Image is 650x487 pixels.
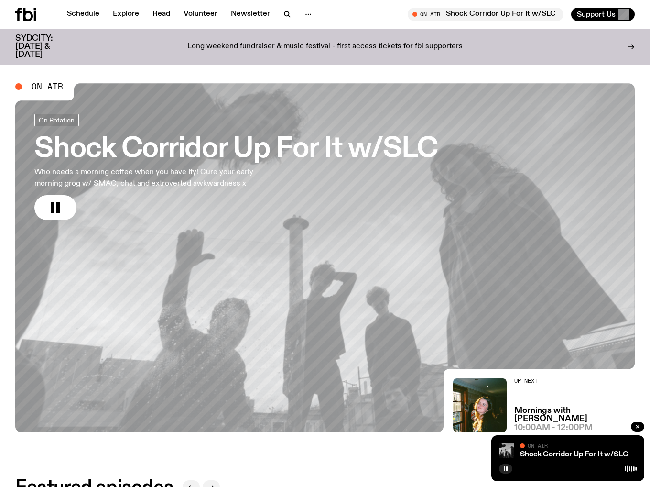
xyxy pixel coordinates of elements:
span: On Rotation [39,116,75,123]
a: Explore [107,8,145,21]
h2: Up Next [514,378,635,384]
h3: Shock Corridor Up For It w/SLC [34,136,438,163]
h3: SYDCITY: [DATE] & [DATE] [15,34,76,59]
span: Support Us [577,10,616,19]
a: Shock Corridor Up For It w/SLCWho needs a morning coffee when you have Ify! Cure your early morni... [34,114,438,220]
img: shock corridor 4 SLC [499,443,514,458]
a: Read [147,8,176,21]
a: shock corridor 4 SLC [15,83,635,432]
a: Newsletter [225,8,276,21]
span: On Air [528,443,548,449]
a: Mornings with [PERSON_NAME] [514,407,635,423]
button: On AirShock Corridor Up For It w/SLC [408,8,563,21]
span: On Air [32,82,63,91]
button: Support Us [571,8,635,21]
a: Shock Corridor Up For It w/SLC [520,451,628,458]
p: Who needs a morning coffee when you have Ify! Cure your early morning grog w/ SMAC, chat and extr... [34,166,279,189]
span: 10:00am - 12:00pm [514,424,593,432]
a: Schedule [61,8,105,21]
a: Volunteer [178,8,223,21]
p: Long weekend fundraiser & music festival - first access tickets for fbi supporters [187,43,463,51]
a: On Rotation [34,114,79,126]
img: Freya smiles coyly as she poses for the image. [453,378,507,432]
